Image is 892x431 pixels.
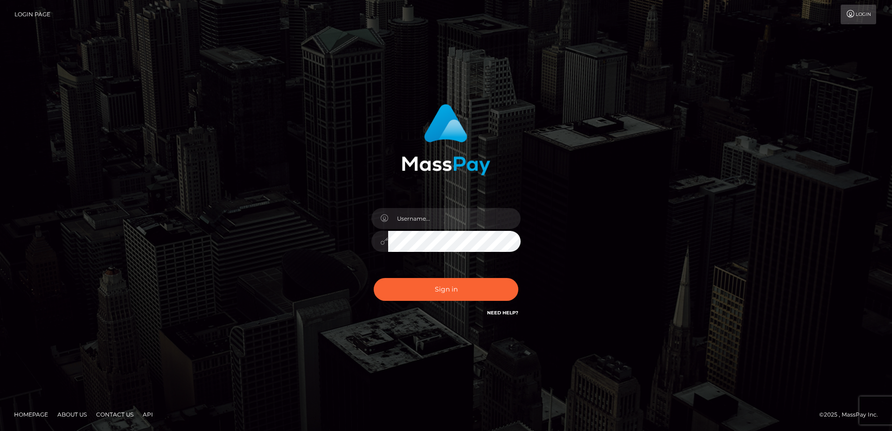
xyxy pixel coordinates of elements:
button: Sign in [374,278,518,301]
a: Login [841,5,876,24]
a: About Us [54,407,91,422]
a: Need Help? [487,310,518,316]
a: API [139,407,157,422]
a: Login Page [14,5,50,24]
img: MassPay Login [402,104,490,175]
input: Username... [388,208,521,229]
a: Homepage [10,407,52,422]
a: Contact Us [92,407,137,422]
div: © 2025 , MassPay Inc. [819,410,885,420]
